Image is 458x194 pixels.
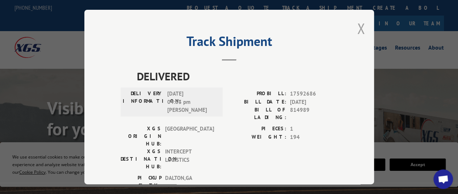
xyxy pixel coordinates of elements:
span: DELIVERED [137,68,338,84]
label: BILL OF LADING: [229,106,286,121]
span: 814989 [290,106,338,121]
span: [DATE] 04:03 pm [PERSON_NAME] [167,90,216,114]
span: 194 [290,133,338,141]
label: WEIGHT: [229,133,286,141]
button: Close modal [357,19,365,38]
span: DALTON , GA [165,174,214,189]
h2: Track Shipment [121,36,338,50]
span: [GEOGRAPHIC_DATA] [165,125,214,148]
label: PICKUP CITY: [121,174,161,189]
span: 17592686 [290,90,338,98]
label: PROBILL: [229,90,286,98]
span: INTERCEPT LOGISTICS [165,148,214,170]
span: 1 [290,125,338,133]
label: BILL DATE: [229,98,286,106]
div: Open chat [433,169,453,189]
label: XGS DESTINATION HUB: [121,148,161,170]
span: [DATE] [290,98,338,106]
label: XGS ORIGIN HUB: [121,125,161,148]
label: DELIVERY INFORMATION: [123,90,164,114]
label: PIECES: [229,125,286,133]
